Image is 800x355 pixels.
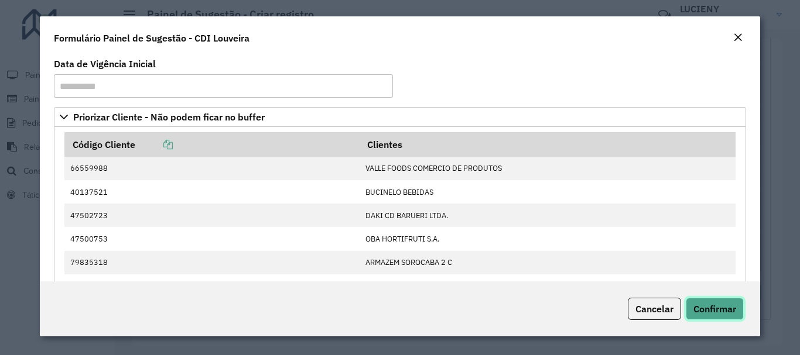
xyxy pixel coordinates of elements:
button: Close [730,30,746,46]
td: ARMAZEM SOROCABA 2 C [359,251,736,274]
a: Priorizar Cliente - Não podem ficar no buffer [54,107,746,127]
td: 40137521 [64,180,359,204]
span: Cancelar [635,303,673,315]
td: 47502723 [64,204,359,227]
td: 79835318 [64,251,359,274]
td: OBA HORTIFRUTI S.A. [359,227,736,250]
button: Confirmar [686,298,744,320]
td: DAKI CD BARUERI LTDA. [359,204,736,227]
h4: Formulário Painel de Sugestão - CDI Louveira [54,31,249,45]
td: 79825176 [64,274,359,298]
span: Priorizar Cliente - Não podem ficar no buffer [73,112,265,122]
a: Copiar [135,139,173,150]
span: Confirmar [693,303,736,315]
td: 66559988 [64,157,359,180]
em: Fechar [733,33,743,42]
th: Código Cliente [64,132,359,157]
td: 47500753 [64,227,359,250]
label: Data de Vigência Inicial [54,57,156,71]
td: VALLE FOODS COMERCIO DE PRODUTOS [359,157,736,180]
td: SUPERMERCADO SANTO [359,274,736,298]
button: Cancelar [628,298,681,320]
th: Clientes [359,132,736,157]
td: BUCINELO BEBIDAS [359,180,736,204]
